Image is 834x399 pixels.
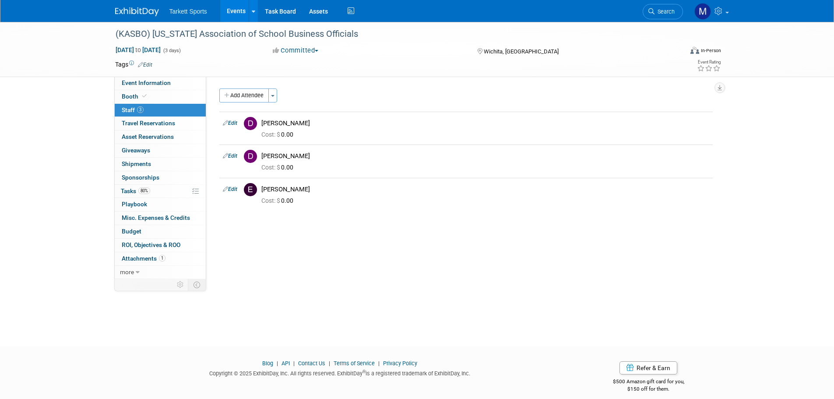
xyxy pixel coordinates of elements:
[334,360,375,367] a: Terms of Service
[261,152,709,160] div: [PERSON_NAME]
[484,48,559,55] span: Wichita, [GEOGRAPHIC_DATA]
[655,8,675,15] span: Search
[159,255,165,261] span: 1
[115,367,565,378] div: Copyright © 2025 ExhibitDay, Inc. All rights reserved. ExhibitDay is a registered trademark of Ex...
[223,186,237,192] a: Edit
[261,131,297,138] span: 0.00
[138,187,150,194] span: 80%
[115,7,159,16] img: ExhibitDay
[376,360,382,367] span: |
[383,360,417,367] a: Privacy Policy
[578,385,719,393] div: $150 off for them.
[262,360,273,367] a: Blog
[270,46,322,55] button: Committed
[261,119,709,127] div: [PERSON_NAME]
[362,369,366,374] sup: ®
[115,171,206,184] a: Sponsorships
[122,174,159,181] span: Sponsorships
[115,144,206,157] a: Giveaways
[169,8,207,15] span: Tarkett Sports
[122,93,148,100] span: Booth
[122,255,165,262] span: Attachments
[115,90,206,103] a: Booth
[115,239,206,252] a: ROI, Objectives & ROO
[122,79,171,86] span: Event Information
[162,48,181,53] span: (3 days)
[261,197,281,204] span: Cost: $
[173,279,188,290] td: Personalize Event Tab Strip
[244,150,257,163] img: D.jpg
[142,94,147,99] i: Booth reservation complete
[113,26,670,42] div: (KASBO) [US_STATE] Association of School Business Officials
[578,372,719,392] div: $500 Amazon gift card for you,
[115,225,206,238] a: Budget
[619,361,677,374] a: Refer & Earn
[690,47,699,54] img: Format-Inperson.png
[115,131,206,144] a: Asset Reservations
[115,198,206,211] a: Playbook
[115,46,161,54] span: [DATE] [DATE]
[244,183,257,196] img: E.jpg
[261,131,281,138] span: Cost: $
[115,266,206,279] a: more
[261,164,297,171] span: 0.00
[261,197,297,204] span: 0.00
[115,212,206,225] a: Misc. Expenses & Credits
[244,117,257,130] img: D.jpg
[282,360,290,367] a: API
[219,88,269,102] button: Add Attendee
[137,106,144,113] span: 3
[274,360,280,367] span: |
[115,158,206,171] a: Shipments
[115,77,206,90] a: Event Information
[138,62,152,68] a: Edit
[122,214,190,221] span: Misc. Expenses & Credits
[115,185,206,198] a: Tasks80%
[298,360,325,367] a: Contact Us
[291,360,297,367] span: |
[631,46,721,59] div: Event Format
[134,46,142,53] span: to
[122,147,150,154] span: Giveaways
[120,268,134,275] span: more
[115,117,206,130] a: Travel Reservations
[188,279,206,290] td: Toggle Event Tabs
[121,187,150,194] span: Tasks
[694,3,711,20] img: Mathieu Martel
[122,228,141,235] span: Budget
[223,153,237,159] a: Edit
[223,120,237,126] a: Edit
[261,164,281,171] span: Cost: $
[122,201,147,208] span: Playbook
[643,4,683,19] a: Search
[122,133,174,140] span: Asset Reservations
[261,185,709,194] div: [PERSON_NAME]
[700,47,721,54] div: In-Person
[115,252,206,265] a: Attachments1
[327,360,332,367] span: |
[122,106,144,113] span: Staff
[115,104,206,117] a: Staff3
[697,60,721,64] div: Event Rating
[122,241,180,248] span: ROI, Objectives & ROO
[115,60,152,69] td: Tags
[122,160,151,167] span: Shipments
[122,120,175,127] span: Travel Reservations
